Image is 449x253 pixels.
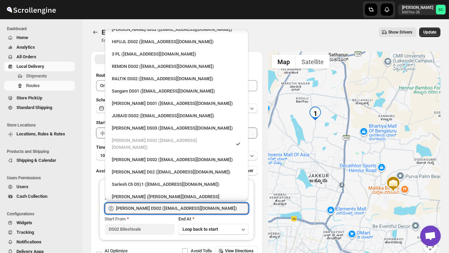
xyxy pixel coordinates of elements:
[16,158,56,163] span: Shipping & Calendar
[112,63,241,70] div: REMON DS02 ([EMAIL_ADDRESS][DOMAIN_NAME])
[178,224,249,235] button: Loop back to start
[105,134,248,153] li: PRAKSH DS02 (tetidoh251@flektel.com)
[105,72,248,84] li: RALTIK DS02 (cecih54531@btcours.com)
[16,220,32,225] span: Widgets
[5,1,57,18] img: ScrollEngine
[96,120,150,125] span: Start Location (Warehouse)
[7,122,78,128] span: Store Locations
[105,178,248,190] li: Sarlesh Ch DS)1 (vinapi9521@jazipo.com)
[4,52,75,62] button: All Orders
[105,97,248,109] li: Jahir Hussain DS01 (pegaya8076@excederm.com)
[182,227,218,232] span: Loop back to start
[96,151,257,160] button: 10 minutes
[16,239,42,244] span: Notifications
[112,75,241,82] div: RALTIK DS02 ([EMAIL_ADDRESS][DOMAIN_NAME])
[96,104,257,113] button: [DATE]|[DATE]
[16,105,52,110] span: Standard Shipping
[102,38,157,43] p: Edit/update your created route
[4,192,75,201] button: Cash Collection
[105,84,248,97] li: Sangam DS01 (relov34542@lassora.com)
[105,216,126,221] span: Start From
[112,137,232,151] div: [PERSON_NAME] DS02 ([EMAIL_ADDRESS][DOMAIN_NAME])
[105,121,248,134] li: RUBEL DS03 (tavejad825@hikuhu.com)
[402,10,433,14] p: b607ea-2b
[96,145,124,150] span: Time Per Stop
[296,55,330,69] button: Show satellite imagery
[4,156,75,165] button: Shipping & Calendar
[4,43,75,52] button: Analytics
[16,194,47,199] span: Cash Collection
[112,193,241,207] div: [PERSON_NAME] ([PERSON_NAME][EMAIL_ADDRESS][PERSON_NAME][DOMAIN_NAME])
[4,182,75,192] button: Users
[423,29,436,35] span: Update
[420,226,441,246] a: Open chat
[4,237,75,247] button: Notifications
[116,203,248,214] input: Search assignee
[16,184,28,189] span: Users
[112,88,241,95] div: Sangam DS01 ([EMAIL_ADDRESS][DOMAIN_NAME])
[112,156,241,163] div: [PERSON_NAME] DS02 ([EMAIL_ADDRESS][DOMAIN_NAME])
[4,129,75,139] button: Locations, Rules & Rates
[4,218,75,228] button: Widgets
[105,47,248,60] li: 3 PL (hello@home-run.co)
[16,45,35,50] span: Analytics
[4,81,75,91] button: Routes
[112,112,241,119] div: JUBAID DS02 ([EMAIL_ADDRESS][DOMAIN_NAME])
[96,168,115,173] span: Assign to
[16,95,42,100] span: Store PickUp
[4,71,75,81] button: Shipments
[16,35,28,40] span: Home
[105,153,248,165] li: ELION DAIMAIRI DS02 (cirecaw311@nutrv.com)
[26,73,47,79] span: Shipments
[16,230,34,235] span: Tracking
[105,190,248,209] li: Sanjay chetri (sanjay.chetri@home-run.co)
[272,55,296,69] button: Show street map
[100,153,121,158] span: 10 minutes
[4,33,75,43] button: Home
[102,28,132,36] span: Edit Route
[4,228,75,237] button: Tracking
[7,149,78,154] span: Products and Shipping
[95,55,176,64] button: All Route Options
[112,169,241,176] div: [PERSON_NAME] DS2 ([EMAIL_ADDRESS][DOMAIN_NAME])
[112,181,241,188] div: Sarlesh Ch DS)1 ([EMAIL_ADDRESS][DOMAIN_NAME])
[112,125,241,132] div: [PERSON_NAME] DS03 ([EMAIL_ADDRESS][DOMAIN_NAME])
[178,216,249,222] div: End At
[7,26,78,32] span: Dashboard
[105,165,248,178] li: CHANDRA BORO DS2 (vefabox262@javbing.com)
[112,51,241,58] div: 3 PL ([EMAIL_ADDRESS][DOMAIN_NAME])
[96,97,123,103] span: Scheduled for
[16,54,36,59] span: All Orders
[105,109,248,121] li: JUBAID DS02 (vanafe7637@isorax.com)
[379,27,416,37] button: Show Drivers
[96,73,120,78] span: Route Name
[308,107,322,120] div: 1
[105,60,248,72] li: REMON DS02 (kesame7468@btcours.com)
[388,29,412,35] span: Show Drivers
[105,35,248,47] li: HIFUJL DS02 (cepali9173@intady.com)
[91,27,100,37] button: Routes
[7,211,78,217] span: Configurations
[112,38,241,45] div: HIFUJL DS02 ([EMAIL_ADDRESS][DOMAIN_NAME])
[26,83,40,88] span: Routes
[436,5,446,14] span: Sanjay chetri
[7,175,78,181] span: Users Permissions
[402,5,433,10] p: [PERSON_NAME]
[112,26,241,33] div: [PERSON_NAME] ds02 ([EMAIL_ADDRESS][DOMAIN_NAME])
[112,100,241,107] div: [PERSON_NAME] DS01 ([EMAIL_ADDRESS][DOMAIN_NAME])
[16,64,44,69] span: Local Delivery
[16,131,65,136] span: Locations, Rules & Rates
[398,4,446,15] button: User menu
[438,8,443,12] text: SC
[419,27,440,37] button: Update
[96,80,257,91] input: Eg: Bengaluru Route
